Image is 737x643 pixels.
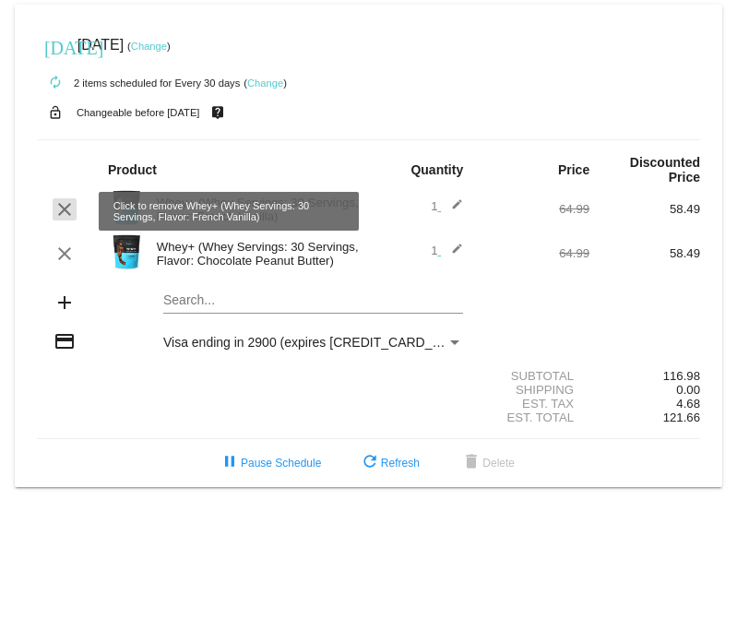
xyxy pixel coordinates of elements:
strong: Quantity [410,162,463,177]
a: Change [131,41,167,52]
span: Visa ending in 2900 (expires [CREDIT_CARD_DATA]) [163,335,472,350]
mat-icon: [DATE] [44,35,66,57]
div: Whey+ (Whey Servings: 30 Servings, Flavor: Chocolate Peanut Butter) [148,240,369,268]
div: Subtotal [479,369,589,383]
div: Est. Tax [479,397,589,411]
mat-icon: clear [53,198,76,220]
mat-icon: edit [441,198,463,220]
small: ( ) [244,77,287,89]
strong: Discounted Price [630,155,700,185]
mat-icon: add [53,292,76,314]
div: Whey+ (Whey Servings: 30 Servings, Flavor: French Vanilla) [148,196,369,223]
button: Refresh [344,447,434,480]
div: Shipping [479,383,589,397]
input: Search... [163,293,463,308]
span: 121.66 [663,411,700,424]
small: 2 items scheduled for Every 30 days [37,77,240,89]
small: ( ) [127,41,171,52]
mat-icon: credit_card [53,330,76,352]
div: 64.99 [479,246,589,260]
a: Change [247,77,283,89]
mat-icon: delete [460,452,482,474]
span: Refresh [359,457,420,470]
button: Delete [446,447,529,480]
mat-icon: edit [441,243,463,265]
button: Pause Schedule [204,447,336,480]
span: 1 [431,199,463,213]
mat-icon: clear [53,243,76,265]
span: 4.68 [676,397,700,411]
span: 0.00 [676,383,700,397]
strong: Price [558,162,589,177]
span: Pause Schedule [219,457,321,470]
div: 58.49 [589,246,700,260]
span: 1 [431,244,463,257]
mat-select: Payment Method [163,335,463,350]
div: Est. Total [479,411,589,424]
div: 64.99 [479,202,589,216]
img: Image-1-Carousel-Whey-2lb-CPB-1000x1000-NEWEST.png [108,233,145,270]
mat-icon: lock_open [44,101,66,125]
strong: Product [108,162,157,177]
div: 116.98 [589,369,700,383]
mat-icon: autorenew [44,72,66,94]
mat-icon: refresh [359,452,381,474]
div: 58.49 [589,202,700,216]
mat-icon: pause [219,452,241,474]
small: Changeable before [DATE] [77,107,200,118]
mat-icon: live_help [207,101,229,125]
span: Delete [460,457,515,470]
img: Image-1-Carousel-Whey-2lb-Vanilla-no-badge-Transp.png [108,189,145,226]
